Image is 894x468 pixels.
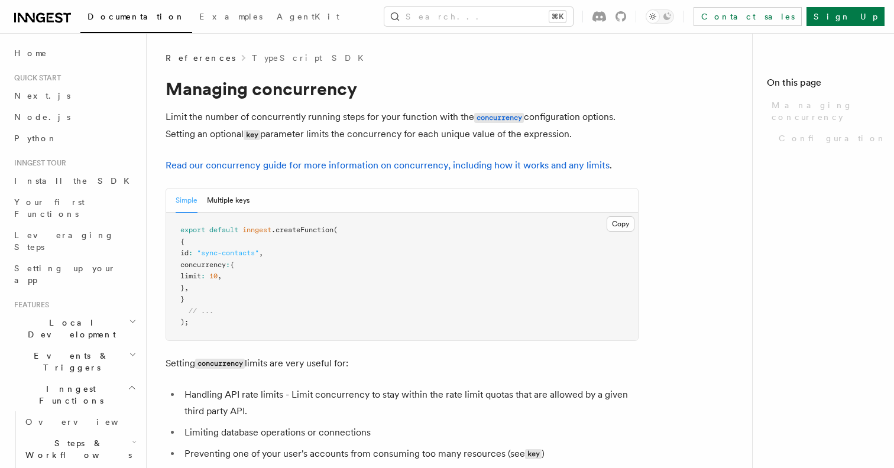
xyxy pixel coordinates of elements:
span: default [209,226,238,234]
li: Preventing one of your user's accounts from consuming too many resources (see ) [181,446,639,463]
span: { [180,238,184,246]
span: "sync-contacts" [197,249,259,257]
span: Configuration [779,132,886,144]
span: .createFunction [271,226,333,234]
a: Examples [192,4,270,32]
span: Inngest Functions [9,383,128,407]
span: // ... [189,307,213,315]
span: Examples [199,12,263,21]
li: Handling API rate limits - Limit concurrency to stay within the rate limit quotas that are allowe... [181,386,639,420]
a: Documentation [80,4,192,33]
a: Read our concurrency guide for more information on concurrency, including how it works and any li... [166,160,610,171]
a: Sign Up [806,7,885,26]
span: 10 [209,272,218,280]
li: Limiting database operations or connections [181,424,639,441]
button: Local Development [9,312,139,345]
p: Limit the number of concurrently running steps for your function with the configuration options. ... [166,109,639,143]
a: Overview [21,411,139,433]
button: Toggle dark mode [646,9,674,24]
span: AgentKit [277,12,339,21]
a: AgentKit [270,4,346,32]
h1: Managing concurrency [166,78,639,99]
span: : [201,272,205,280]
span: { [230,261,234,269]
span: Events & Triggers [9,350,129,373]
kbd: ⌘K [549,11,566,22]
code: key [244,130,260,140]
span: Overview [25,417,147,427]
span: Node.js [14,112,70,122]
span: Local Development [9,317,129,340]
span: References [166,52,235,64]
span: Next.js [14,91,70,100]
a: Next.js [9,85,139,106]
span: : [189,249,193,257]
a: Node.js [9,106,139,128]
button: Simple [176,188,197,213]
span: Steps & Workflows [21,437,132,461]
a: Leveraging Steps [9,225,139,258]
button: Search...⌘K [384,7,573,26]
span: , [259,249,263,257]
span: } [180,284,184,292]
a: Python [9,128,139,149]
span: inngest [242,226,271,234]
a: Setting up your app [9,258,139,291]
code: key [525,449,542,459]
span: : [226,261,230,269]
span: Inngest tour [9,158,66,168]
code: concurrency [195,359,245,369]
span: , [218,272,222,280]
span: Documentation [88,12,185,21]
span: Install the SDK [14,176,137,186]
button: Inngest Functions [9,378,139,411]
a: concurrency [474,111,524,122]
span: Features [9,300,49,310]
span: Python [14,134,57,143]
a: Configuration [774,128,880,149]
button: Multiple keys [207,188,250,213]
p: Setting limits are very useful for: [166,355,639,372]
span: ( [333,226,338,234]
span: concurrency [180,261,226,269]
span: Managing concurrency [772,99,880,123]
span: Leveraging Steps [14,230,114,252]
a: Your first Functions [9,191,139,225]
span: limit [180,272,201,280]
span: export [180,226,205,234]
span: Setting up your app [14,264,116,285]
a: Install the SDK [9,170,139,191]
p: . [166,157,639,174]
a: TypeScript SDK [252,52,371,64]
button: Steps & Workflows [21,433,139,466]
a: Contact sales [694,7,802,26]
span: , [184,284,189,292]
a: Home [9,43,139,64]
button: Copy [607,216,634,232]
code: concurrency [474,113,524,123]
span: id [180,249,189,257]
button: Events & Triggers [9,345,139,378]
h4: On this page [767,76,880,95]
span: ); [180,318,189,326]
span: Home [14,47,47,59]
a: Managing concurrency [767,95,880,128]
span: } [180,295,184,303]
span: Your first Functions [14,197,85,219]
span: Quick start [9,73,61,83]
